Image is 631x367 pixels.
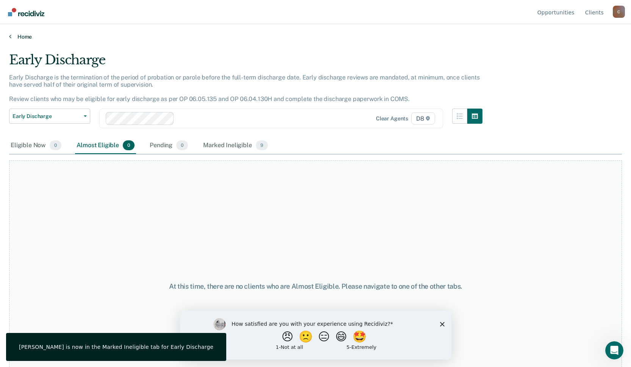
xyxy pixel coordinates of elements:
div: At this time, there are no clients who are Almost Eligible. Please navigate to one of the other t... [163,282,469,291]
span: 9 [256,140,268,150]
div: Marked Ineligible [202,137,269,154]
div: Clear agents [376,115,408,122]
span: Early Discharge [13,113,81,120]
div: [PERSON_NAME] is now in the Marked Ineligible tab for Early Discharge [19,344,213,350]
span: 0 [123,140,135,150]
span: 0 [176,140,188,150]
div: Early Discharge [9,52,482,74]
div: Almost Eligible [75,137,136,154]
iframe: Survey by Kim from Recidiviz [180,311,451,359]
button: Profile dropdown button [613,6,625,18]
div: Pending [148,137,189,154]
img: Recidiviz [8,8,44,16]
span: 0 [50,140,61,150]
span: D8 [411,112,435,124]
div: C [613,6,625,18]
p: Early Discharge is the termination of the period of probation or parole before the full-term disc... [9,74,480,103]
a: Home [9,33,622,40]
iframe: Intercom live chat [605,341,623,359]
div: Eligible Now [9,137,63,154]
